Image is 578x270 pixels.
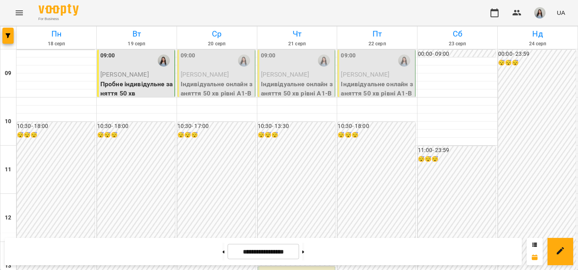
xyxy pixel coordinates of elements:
[419,28,496,40] h6: Сб
[338,28,416,40] h6: Пт
[398,55,410,67] img: Катерина
[17,122,95,131] h6: 10:30 - 18:00
[338,131,415,140] h6: 😴😴😴
[498,59,576,67] h6: 😴😴😴
[338,40,416,48] h6: 22 серп
[178,40,256,48] h6: 20 серп
[261,51,276,60] label: 09:00
[258,40,336,48] h6: 21 серп
[18,28,95,40] h6: Пн
[341,71,389,78] span: [PERSON_NAME]
[97,122,175,131] h6: 10:30 - 18:00
[178,28,256,40] h6: Ср
[158,55,170,67] img: Катерина
[258,122,336,131] h6: 10:30 - 13:30
[338,122,415,131] h6: 10:30 - 18:00
[258,28,336,40] h6: Чт
[341,79,413,108] p: Індивідуальне онлайн заняття 50 хв рівні А1-В1
[5,213,11,222] h6: 12
[181,71,229,78] span: [PERSON_NAME]
[39,4,79,16] img: Voopty Logo
[554,5,568,20] button: UA
[177,131,255,140] h6: 😴😴😴
[98,40,175,48] h6: 19 серп
[418,50,496,59] h6: 00:00 - 09:00
[5,117,11,126] h6: 10
[181,79,253,108] p: Індивідуальне онлайн заняття 50 хв рівні А1-В1
[100,51,115,60] label: 09:00
[261,71,309,78] span: [PERSON_NAME]
[5,165,11,174] h6: 11
[17,131,95,140] h6: 😴😴😴
[177,122,255,131] h6: 10:30 - 17:00
[261,79,334,108] p: Індивідуальне онлайн заняття 50 хв рівні А1-В1
[10,3,29,22] button: Menu
[534,7,545,18] img: 00729b20cbacae7f74f09ddf478bc520.jpg
[39,16,79,22] span: For Business
[419,40,496,48] h6: 23 серп
[499,40,576,48] h6: 24 серп
[499,28,576,40] h6: Нд
[418,155,496,164] h6: 😴😴😴
[238,55,250,67] img: Катерина
[181,51,195,60] label: 09:00
[5,69,11,78] h6: 09
[341,51,356,60] label: 09:00
[318,55,330,67] img: Катерина
[97,131,175,140] h6: 😴😴😴
[98,28,175,40] h6: Вт
[100,79,173,98] p: Пробне індивідульне заняття 50 хв
[557,8,565,17] span: UA
[418,146,496,155] h6: 11:00 - 23:59
[258,131,336,140] h6: 😴😴😴
[100,71,149,78] span: [PERSON_NAME]
[498,50,576,59] h6: 00:00 - 23:59
[18,40,95,48] h6: 18 серп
